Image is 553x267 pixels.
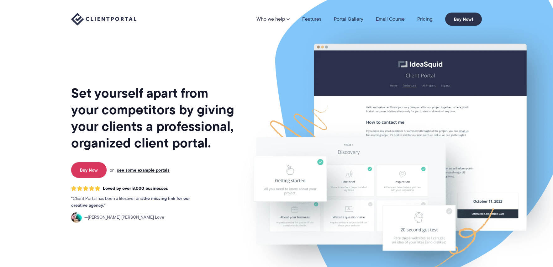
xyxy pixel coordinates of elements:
[417,17,433,22] a: Pricing
[445,13,482,26] a: Buy Now!
[376,17,405,22] a: Email Course
[71,85,235,151] h1: Set yourself apart from your competitors by giving your clients a professional, organized client ...
[256,17,290,22] a: Who we help
[302,17,321,22] a: Features
[71,195,190,209] strong: the missing link for our creative agency
[110,167,114,173] span: or
[117,167,170,173] a: see some example portals
[84,214,164,221] span: [PERSON_NAME] [PERSON_NAME] Love
[71,195,203,209] p: Client Portal has been a lifesaver and .
[334,17,363,22] a: Portal Gallery
[103,186,168,191] span: Loved by over 8,000 businesses
[71,162,107,178] a: Buy Now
